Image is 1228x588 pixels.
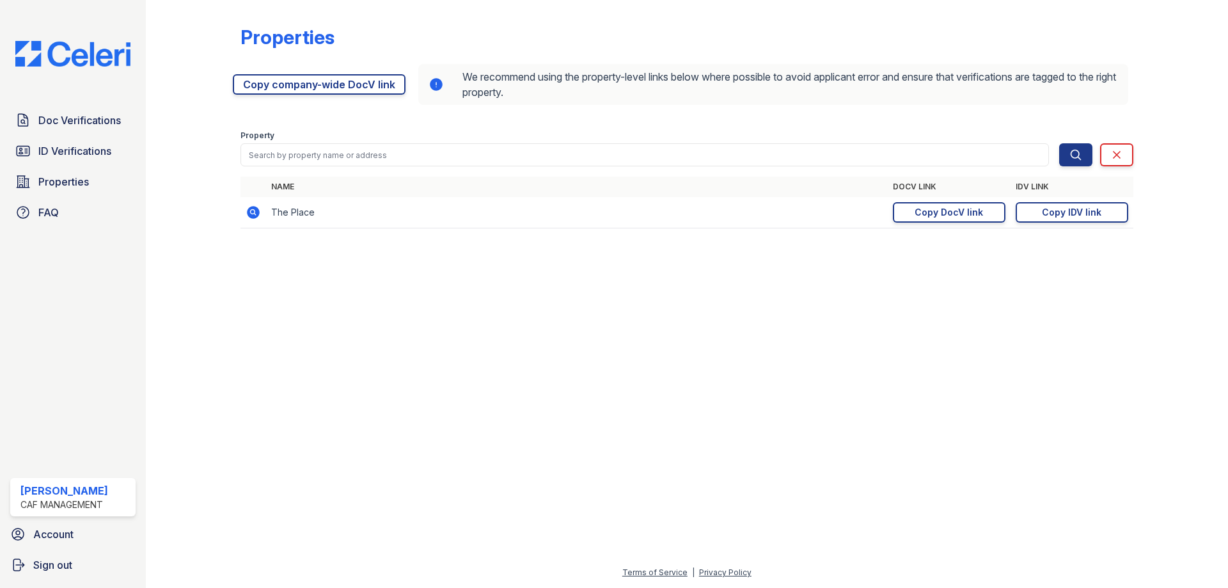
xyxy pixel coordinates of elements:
span: ID Verifications [38,143,111,159]
td: The Place [266,197,888,228]
span: Sign out [33,557,72,573]
a: Copy DocV link [893,202,1005,223]
div: Copy DocV link [915,206,983,219]
th: IDV Link [1011,177,1133,197]
a: FAQ [10,200,136,225]
a: ID Verifications [10,138,136,164]
a: Sign out [5,552,141,578]
a: Copy company-wide DocV link [233,74,405,95]
a: Privacy Policy [699,568,752,577]
span: Account [33,527,74,542]
a: Properties [10,169,136,195]
th: Name [266,177,888,197]
div: CAF Management [20,498,108,511]
label: Property [240,131,274,141]
div: Properties [240,26,335,49]
div: Copy IDV link [1042,206,1101,219]
div: We recommend using the property-level links below where possible to avoid applicant error and ens... [418,64,1128,105]
span: FAQ [38,205,59,220]
th: DocV Link [888,177,1011,197]
a: Copy IDV link [1016,202,1128,223]
a: Account [5,521,141,547]
div: | [692,568,695,577]
span: Properties [38,174,89,189]
input: Search by property name or address [240,143,1049,166]
span: Doc Verifications [38,113,121,128]
img: CE_Logo_Blue-a8612792a0a2168367f1c8372b55b34899dd931a85d93a1a3d3e32e68fde9ad4.png [5,41,141,67]
div: [PERSON_NAME] [20,483,108,498]
a: Doc Verifications [10,107,136,133]
a: Terms of Service [622,568,688,577]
